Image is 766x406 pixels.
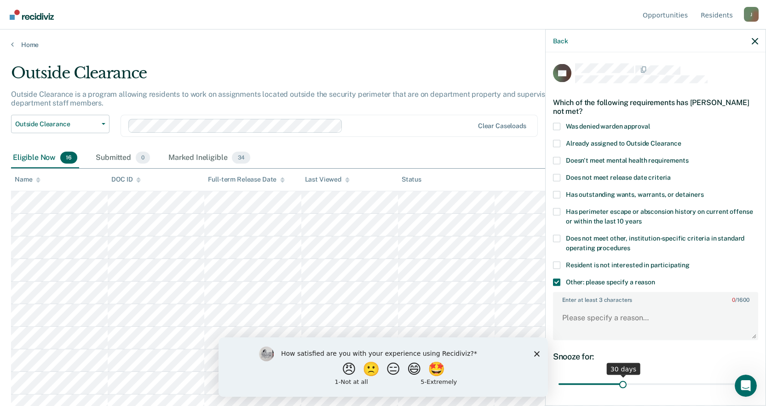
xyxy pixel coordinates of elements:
button: Profile dropdown button [744,7,759,22]
div: Which of the following requirements has [PERSON_NAME] not met? [553,90,758,123]
span: Was denied warden approval [566,122,650,129]
label: Enter at least 3 characters [554,293,757,303]
span: Other: please specify a reason [566,278,655,285]
div: J [744,7,759,22]
iframe: Intercom live chat [735,375,757,397]
span: 0 [136,152,150,164]
a: Home [11,41,755,49]
div: Full-term Release Date [208,176,285,183]
span: Doesn't meet mental health requirements [566,156,689,164]
span: Does not meet release date criteria [566,173,671,181]
div: 30 days [607,363,640,375]
div: Outside Clearance [11,64,586,90]
div: Status [402,176,421,183]
div: Clear caseloads [478,122,526,130]
span: Has outstanding wants, warrants, or detainers [566,190,704,198]
span: Has perimeter escape or absconsion history on current offense or within the last 10 years [566,207,753,224]
div: Snooze for: [553,351,758,361]
span: 34 [232,152,250,164]
div: Name [15,176,40,183]
span: / 1600 [732,296,749,303]
p: Outside Clearance is a program allowing residents to work on assignments located outside the secu... [11,90,564,107]
span: Does not meet other, institution-specific criteria in standard operating procedures [566,234,744,251]
span: 16 [60,152,77,164]
span: Resident is not interested in participating [566,261,690,268]
div: DOC ID [111,176,141,183]
img: Recidiviz [10,10,54,20]
div: Marked Ineligible [167,148,252,168]
span: 0 [732,296,735,303]
div: Eligible Now [11,148,79,168]
button: Back [553,37,568,45]
div: Last Viewed [305,176,350,183]
span: Already assigned to Outside Clearance [566,139,681,147]
iframe: Survey by Kim from Recidiviz [219,337,548,397]
div: Submitted [94,148,152,168]
span: Outside Clearance [15,120,98,128]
